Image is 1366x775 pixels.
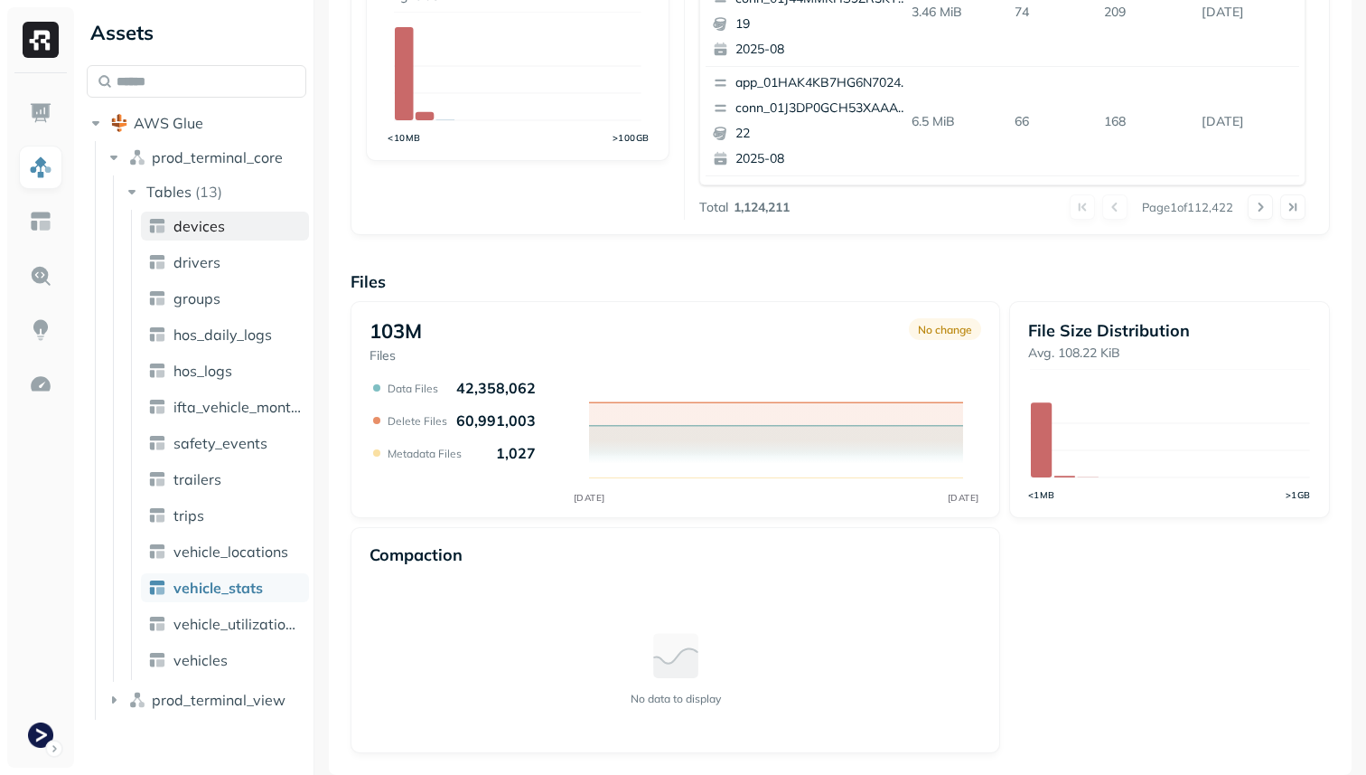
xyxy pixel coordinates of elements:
span: vehicle_utilization_day [173,615,302,633]
p: Total [699,199,728,216]
p: No data to display [631,692,721,705]
div: Assets [87,18,306,47]
tspan: <1MB [1028,489,1055,500]
p: No change [918,323,972,336]
img: table [148,615,166,633]
tspan: <10MB [388,132,421,143]
img: table [148,362,166,380]
img: Ryft [23,22,59,58]
p: Aug 28, 2025 [1194,106,1299,137]
p: ( 13 ) [195,183,222,201]
a: trips [141,501,309,530]
p: Compaction [370,544,463,565]
span: trailers [173,470,221,488]
tspan: [DATE] [947,492,978,504]
button: Tables(13) [123,177,308,206]
a: hos_logs [141,356,309,385]
p: conn_01J3DP0GCH53XAAA4Y4NZ2RFS1 [735,99,911,118]
button: app_01HAK4KB7HG6N7024210G3S8D5conn_01J3DF3AJG7C1EG6F6TH3DQW03192025-08 [706,176,919,285]
img: table [148,217,166,235]
tspan: [DATE] [573,492,604,504]
span: safety_events [173,434,267,452]
p: 19 [735,15,911,33]
img: table [148,398,166,416]
p: 103M [370,318,422,344]
a: vehicle_locations [141,537,309,566]
a: devices [141,212,309,241]
a: hos_daily_logs [141,320,309,349]
span: vehicle_locations [173,543,288,561]
span: hos_daily_logs [173,326,272,344]
p: Delete Files [388,414,447,428]
img: Terminal [28,723,53,748]
span: vehicles [173,651,228,669]
a: safety_events [141,429,309,458]
img: Assets [29,156,52,179]
span: devices [173,217,225,235]
span: groups [173,289,220,307]
img: Query Explorer [29,264,52,288]
img: namespace [128,691,146,709]
img: table [148,651,166,669]
a: groups [141,284,309,313]
button: prod_terminal_core [105,143,307,172]
p: 1,027 [496,444,536,462]
p: 60,991,003 [456,411,536,430]
p: 1,124,211 [734,199,790,216]
button: AWS Glue [87,109,306,137]
p: 42,358,062 [456,379,536,397]
img: table [148,543,166,561]
button: prod_terminal_view [105,685,307,714]
p: 22 [735,125,911,143]
p: Page 1 of 112,422 [1142,199,1233,215]
img: Asset Explorer [29,210,52,233]
p: Files [370,347,422,364]
span: drivers [173,253,220,271]
a: vehicle_stats [141,573,309,602]
p: 2025-08 [735,41,911,59]
span: prod_terminal_view [152,691,285,709]
p: 168 [1097,106,1194,137]
img: table [148,470,166,488]
img: namespace [128,148,146,166]
p: Avg. 108.22 KiB [1028,345,1311,362]
p: Metadata Files [388,447,462,460]
img: Dashboard [29,101,52,125]
a: vehicle_utilization_day [141,610,309,638]
span: ifta_vehicle_months [173,398,302,416]
img: table [148,506,166,525]
a: drivers [141,248,309,277]
img: table [148,289,166,307]
span: prod_terminal_core [152,148,283,166]
a: trailers [141,465,309,494]
tspan: >1GB [1286,489,1311,500]
span: hos_logs [173,362,232,380]
span: AWS Glue [134,114,203,132]
img: table [148,579,166,597]
tspan: >100GB [613,132,650,143]
p: File Size Distribution [1028,320,1311,341]
span: trips [173,506,204,525]
img: table [148,253,166,271]
p: 2025-08 [735,150,911,168]
img: Optimization [29,373,52,396]
p: Data Files [388,382,438,395]
p: 6.5 MiB [904,106,1008,137]
img: root [110,114,128,132]
a: ifta_vehicle_months [141,392,309,421]
span: vehicle_stats [173,579,263,597]
img: table [148,326,166,344]
p: Files [351,271,1330,292]
span: Tables [146,183,192,201]
img: Insights [29,318,52,342]
p: app_01HAK4KB7HG6N7024210G3S8D5 [735,74,911,92]
p: 66 [1007,106,1097,137]
a: vehicles [141,646,309,675]
img: table [148,434,166,452]
button: app_01HAK4KB7HG6N7024210G3S8D5conn_01J3DP0GCH53XAAA4Y4NZ2RFS1222025-08 [706,67,919,175]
